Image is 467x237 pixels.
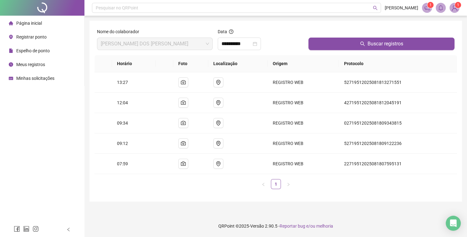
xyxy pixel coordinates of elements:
[216,121,221,126] span: environment
[66,227,71,232] span: left
[216,80,221,85] span: environment
[385,4,418,11] span: [PERSON_NAME]
[117,100,128,105] span: 12:04
[16,62,45,67] span: Meus registros
[339,113,457,133] td: 02719512025081809343815
[339,93,457,113] td: 42719512025081812045191
[250,224,264,229] span: Versão
[308,38,454,50] button: Buscar registros
[16,21,42,26] span: Página inicial
[112,55,156,72] th: Horário
[9,62,13,67] span: clock-circle
[438,5,444,11] span: bell
[283,179,293,189] button: right
[287,183,290,186] span: right
[339,154,457,174] td: 22719512025081807595131
[117,80,128,85] span: 13:27
[258,179,268,189] li: Página anterior
[368,40,403,48] span: Buscar registros
[16,34,47,39] span: Registrar ponto
[229,29,233,34] span: question-circle
[117,121,128,126] span: 09:34
[181,80,186,85] span: camera
[446,216,461,231] div: Open Intercom Messenger
[455,2,461,8] sup: Atualize o seu contato no menu Meus Dados
[427,2,434,8] sup: 1
[339,55,457,72] th: Protocolo
[280,224,333,229] span: Reportar bug e/ou melhoria
[181,141,186,146] span: camera
[268,154,339,174] td: REGISTRO WEB
[181,161,186,166] span: camera
[373,6,378,10] span: search
[117,161,128,166] span: 07:59
[181,100,186,105] span: camera
[424,5,430,11] span: notification
[268,113,339,133] td: REGISTRO WEB
[261,183,265,186] span: left
[33,226,39,232] span: instagram
[457,3,459,7] span: 1
[23,226,29,232] span: linkedin
[218,29,227,34] span: Data
[84,215,467,237] footer: QRPoint © 2025 - 2.90.5 -
[216,100,221,105] span: environment
[16,76,54,81] span: Minhas solicitações
[173,55,208,72] th: Foto
[181,121,186,126] span: camera
[339,72,457,93] td: 52719512025081813271551
[283,179,293,189] li: Próxima página
[268,93,339,113] td: REGISTRO WEB
[208,55,268,72] th: Localização
[429,3,432,7] span: 1
[339,133,457,154] td: 52719512025081809122236
[271,179,281,189] a: 1
[216,161,221,166] span: environment
[360,41,365,46] span: search
[14,226,20,232] span: facebook
[9,35,13,39] span: environment
[268,133,339,154] td: REGISTRO WEB
[450,3,459,13] img: 89346
[268,55,339,72] th: Origem
[117,141,128,146] span: 09:12
[216,141,221,146] span: environment
[258,179,268,189] button: left
[9,76,13,80] span: schedule
[9,49,13,53] span: file
[16,48,50,53] span: Espelho de ponto
[97,28,143,35] label: Nome do colaborador
[268,72,339,93] td: REGISTRO WEB
[9,21,13,25] span: home
[101,38,209,50] span: ANDERSON DOS SANTOS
